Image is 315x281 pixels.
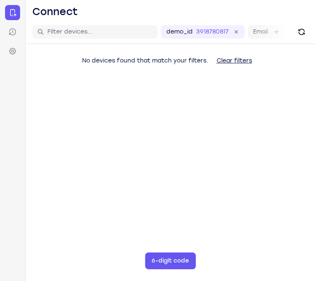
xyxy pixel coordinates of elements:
[47,28,153,36] input: Filter devices...
[210,52,259,69] button: Clear filters
[295,25,308,39] button: Refresh
[166,28,193,36] label: demo_id
[253,28,268,36] label: Email
[5,44,20,59] a: Settings
[5,5,20,20] a: Connect
[32,5,78,18] h1: Connect
[82,57,208,64] span: No devices found that match your filters.
[145,252,196,269] button: 6-digit code
[5,24,20,39] a: Sessions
